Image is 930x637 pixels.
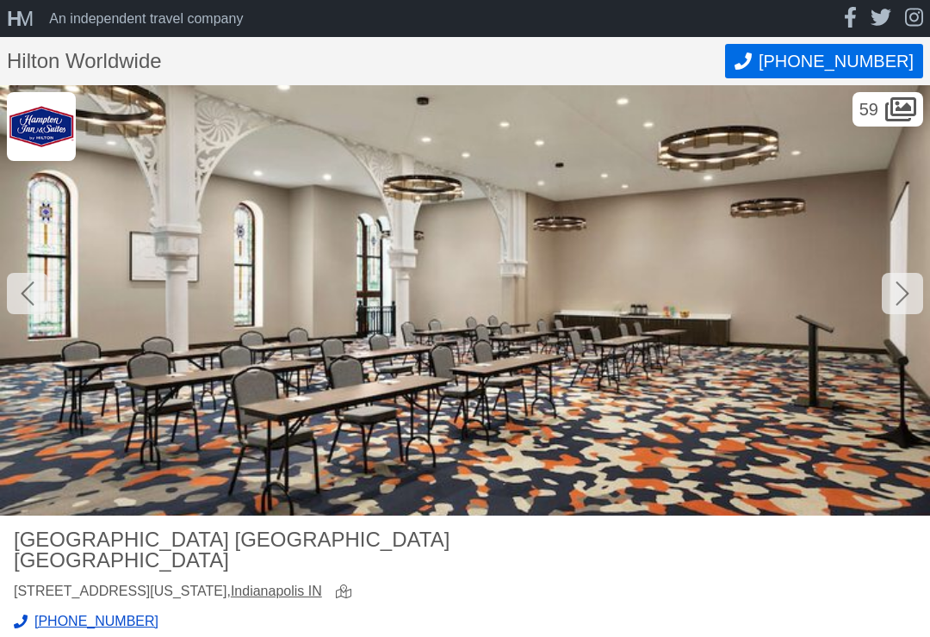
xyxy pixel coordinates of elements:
a: twitter [871,7,891,30]
a: view map [336,584,358,601]
span: [PHONE_NUMBER] [759,52,914,71]
div: An independent travel company [49,12,243,26]
span: M [16,7,28,30]
h2: [GEOGRAPHIC_DATA] [GEOGRAPHIC_DATA] [GEOGRAPHIC_DATA] [14,529,451,571]
div: 59 [852,92,923,127]
span: [PHONE_NUMBER] [34,615,158,628]
a: facebook [844,7,857,30]
img: Hilton Worldwide [7,92,76,161]
a: Indianapolis IN [231,584,322,598]
a: instagram [905,7,923,30]
a: HM [7,9,42,29]
div: [STREET_ADDRESS][US_STATE], [14,584,322,601]
h1: Hilton Worldwide [7,51,725,71]
span: H [7,7,16,30]
button: Call [725,44,923,78]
